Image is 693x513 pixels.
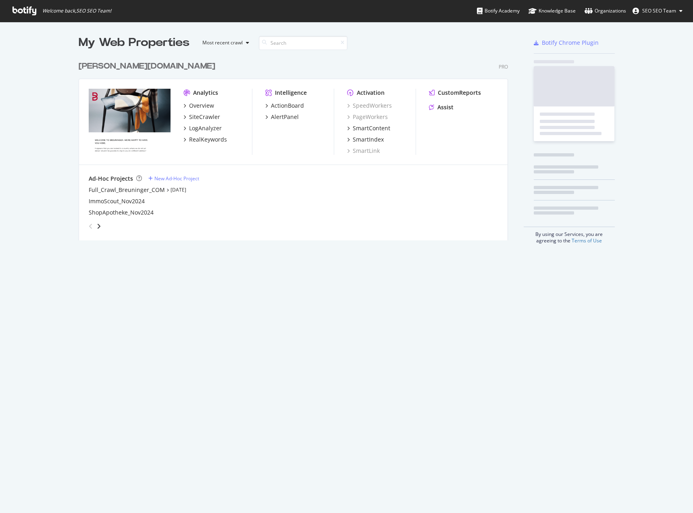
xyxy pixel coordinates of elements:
div: Intelligence [275,89,307,97]
a: ShopApotheke_Nov2024 [89,209,154,217]
div: ActionBoard [271,102,304,110]
button: SEO SEO Team [626,4,689,17]
a: SpeedWorkers [347,102,392,110]
div: SiteCrawler [189,113,220,121]
a: SiteCrawler [183,113,220,121]
a: SmartContent [347,124,390,132]
a: AlertPanel [265,113,299,121]
div: Activation [357,89,385,97]
div: Ad-Hoc Projects [89,175,133,183]
div: My Web Properties [79,35,189,51]
a: PageWorkers [347,113,388,121]
div: angle-right [96,222,102,230]
div: Pro [499,63,508,70]
a: New Ad-Hoc Project [148,175,199,182]
div: Organizations [585,7,626,15]
a: CustomReports [429,89,481,97]
a: RealKeywords [183,136,227,144]
img: breuninger.com [89,89,171,154]
div: LogAnalyzer [189,124,222,132]
a: [PERSON_NAME][DOMAIN_NAME] [79,60,219,72]
div: CustomReports [438,89,481,97]
a: LogAnalyzer [183,124,222,132]
a: Assist [429,103,454,111]
span: Welcome back, SEO SEO Team ! [42,8,111,14]
a: ImmoScout_Nov2024 [89,197,145,205]
div: Overview [189,102,214,110]
a: Botify Chrome Plugin [534,39,599,47]
div: SmartIndex [353,136,384,144]
a: SmartLink [347,147,380,155]
div: SmartContent [353,124,390,132]
div: RealKeywords [189,136,227,144]
div: AlertPanel [271,113,299,121]
span: SEO SEO Team [642,7,676,14]
a: ActionBoard [265,102,304,110]
div: Assist [437,103,454,111]
input: Search [259,36,348,50]
div: Botify Chrome Plugin [542,39,599,47]
div: Knowledge Base [529,7,576,15]
div: Most recent crawl [202,40,243,45]
a: Overview [183,102,214,110]
div: New Ad-Hoc Project [154,175,199,182]
a: Terms of Use [572,237,602,244]
button: Most recent crawl [196,36,252,49]
a: SmartIndex [347,136,384,144]
a: [DATE] [171,186,186,193]
div: [PERSON_NAME][DOMAIN_NAME] [79,60,215,72]
div: Botify Academy [477,7,520,15]
div: By using our Services, you are agreeing to the [524,227,615,244]
div: Analytics [193,89,218,97]
div: grid [79,51,514,240]
a: Full_Crawl_Breuninger_COM [89,186,165,194]
div: angle-left [85,220,96,233]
